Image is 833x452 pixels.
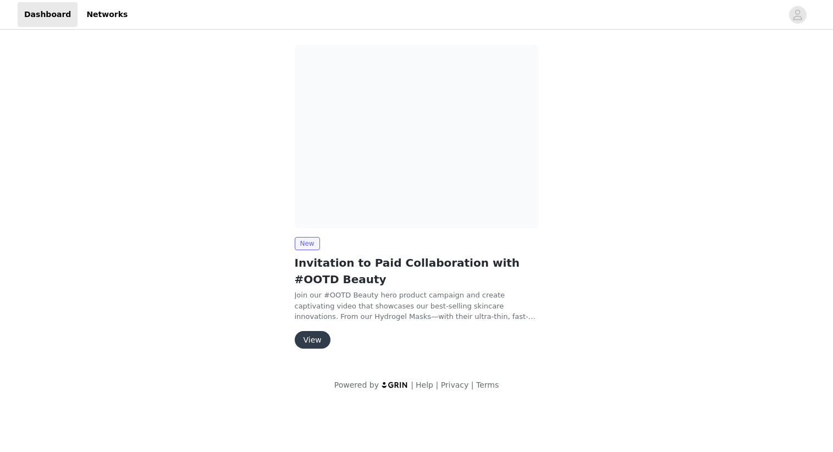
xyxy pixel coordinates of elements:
span: New [295,237,320,250]
span: | [411,381,413,389]
button: View [295,331,330,349]
a: Privacy [441,381,469,389]
h2: Invitation to Paid Collaboration with #OOTD Beauty [295,255,539,288]
span: | [435,381,438,389]
a: Help [416,381,433,389]
img: logo [381,381,409,388]
a: Terms [476,381,499,389]
span: | [471,381,474,389]
a: View [295,336,330,344]
p: Join our #OOTD Beauty hero product campaign and create captivating video that showcases our best-... [295,290,539,322]
div: avatar [792,6,803,24]
img: OOTDBEAUTY [295,45,539,228]
a: Networks [80,2,134,27]
span: Powered by [334,381,379,389]
a: Dashboard [18,2,78,27]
